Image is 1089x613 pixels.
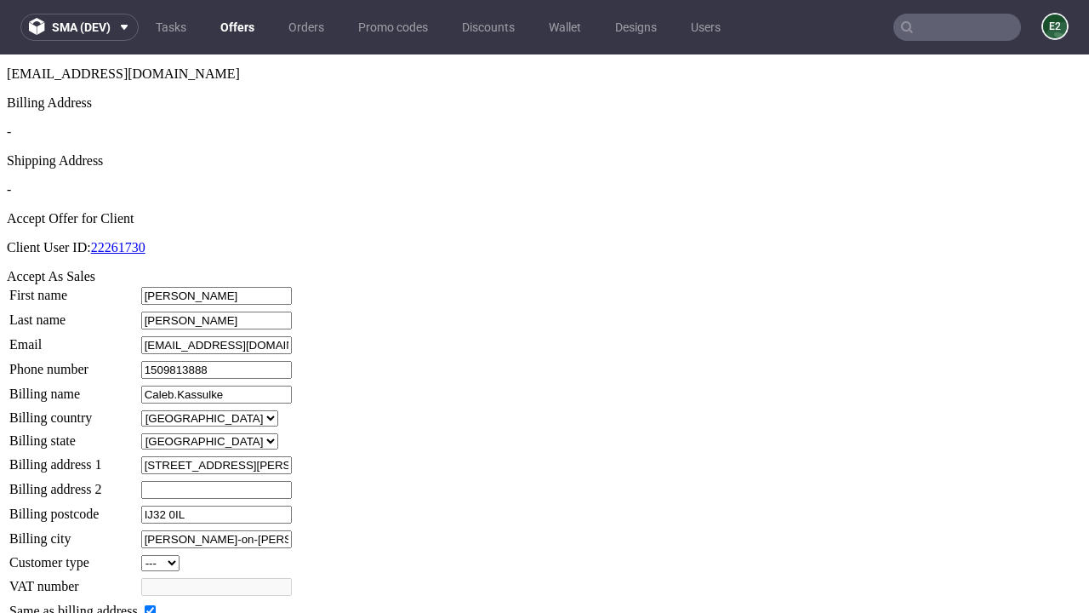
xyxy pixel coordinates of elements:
td: Billing state [9,378,139,396]
span: - [7,70,11,84]
figcaption: e2 [1043,14,1067,38]
a: Wallet [539,14,591,41]
a: Discounts [452,14,525,41]
a: Designs [605,14,667,41]
td: Billing address 1 [9,401,139,421]
div: Shipping Address [7,99,1082,114]
div: Accept As Sales [7,215,1082,230]
td: Billing name [9,330,139,350]
td: Billing address 2 [9,426,139,445]
td: Email [9,281,139,301]
a: Offers [210,14,265,41]
p: Client User ID: [7,186,1082,201]
a: Users [681,14,731,41]
span: - [7,128,11,142]
td: Last name [9,256,139,276]
a: Tasks [145,14,197,41]
span: [EMAIL_ADDRESS][DOMAIN_NAME] [7,12,240,26]
div: Billing Address [7,41,1082,56]
td: Billing city [9,475,139,495]
td: Customer type [9,500,139,518]
a: Orders [278,14,334,41]
div: Accept Offer for Client [7,157,1082,172]
td: Phone number [9,306,139,325]
a: Promo codes [348,14,438,41]
td: First name [9,232,139,251]
a: 22261730 [91,186,145,200]
button: sma (dev) [20,14,139,41]
td: Billing country [9,355,139,373]
td: Billing postcode [9,450,139,470]
td: Same as billing address [9,547,139,566]
span: sma (dev) [52,21,111,33]
td: VAT number [9,523,139,542]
